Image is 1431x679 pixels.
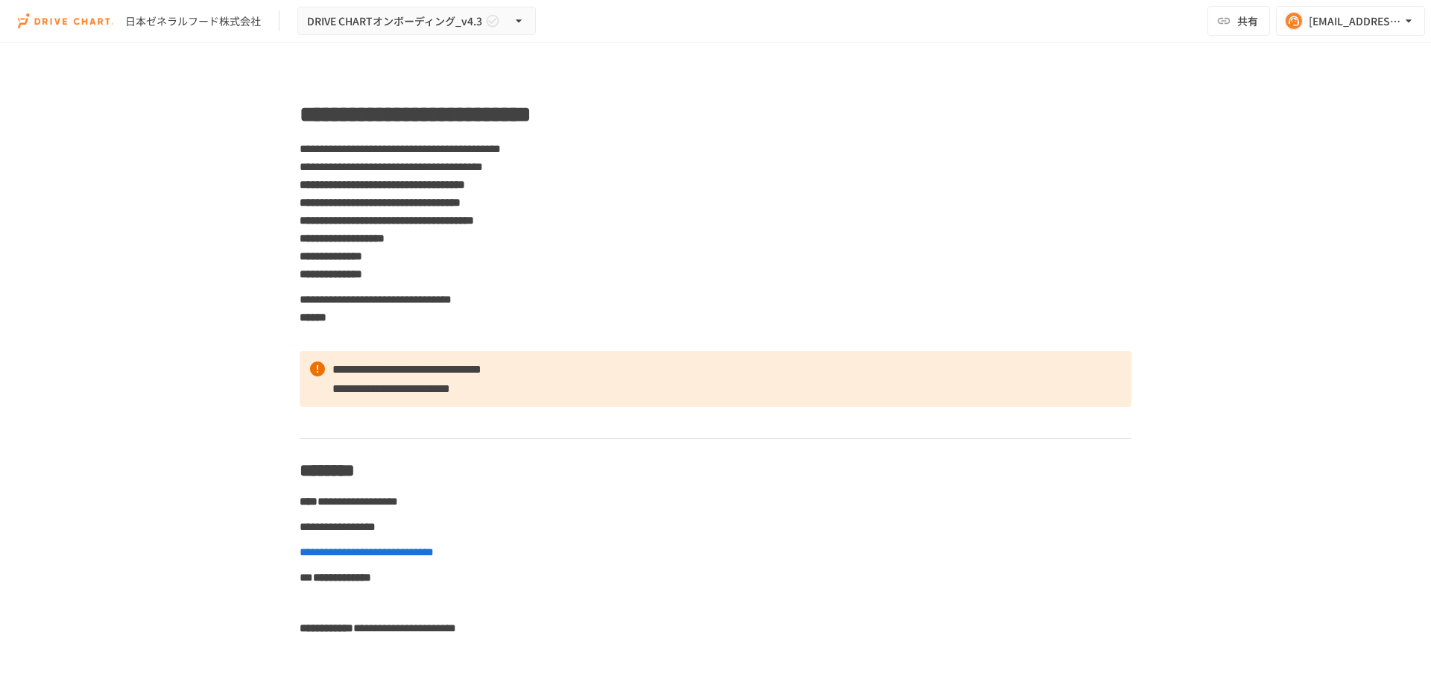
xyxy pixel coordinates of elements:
[125,13,261,29] div: 日本ゼネラルフード株式会社
[1276,6,1425,36] button: [EMAIL_ADDRESS][PERSON_NAME][DOMAIN_NAME]
[1207,6,1270,36] button: 共有
[307,12,482,31] span: DRIVE CHARTオンボーディング_v4.3
[1309,12,1401,31] div: [EMAIL_ADDRESS][PERSON_NAME][DOMAIN_NAME]
[297,7,536,36] button: DRIVE CHARTオンボーディング_v4.3
[18,9,113,33] img: i9VDDS9JuLRLX3JIUyK59LcYp6Y9cayLPHs4hOxMB9W
[1237,13,1258,29] span: 共有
